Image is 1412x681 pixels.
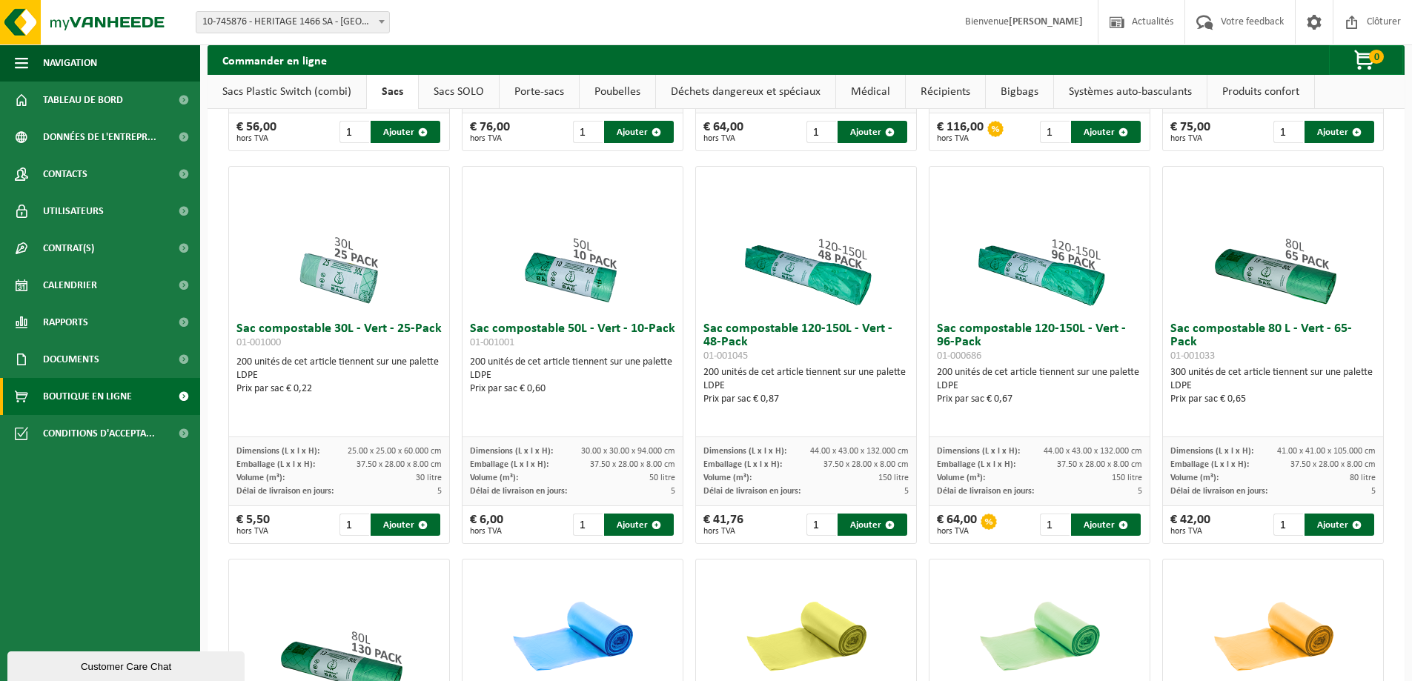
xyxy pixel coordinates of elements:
span: 5 [904,487,909,496]
input: 1 [1040,121,1070,143]
button: 0 [1329,45,1403,75]
span: 41.00 x 41.00 x 105.000 cm [1277,447,1376,456]
a: Sacs [367,75,418,109]
span: 80 litre [1350,474,1376,482]
span: hors TVA [470,134,510,143]
span: 37.50 x 28.00 x 8.00 cm [590,460,675,469]
span: Volume (m³): [470,474,518,482]
span: 10-745876 - HERITAGE 1466 SA - HERVE [196,11,390,33]
img: 01-001000 [265,167,414,315]
span: Délai de livraison en jours: [937,487,1034,496]
span: 01-000686 [937,351,981,362]
a: Poubelles [580,75,655,109]
span: 5 [1138,487,1142,496]
div: LDPE [937,379,1142,393]
div: LDPE [703,379,909,393]
span: Dimensions (L x l x H): [703,447,786,456]
div: Prix par sac € 0,67 [937,393,1142,406]
strong: [PERSON_NAME] [1009,16,1083,27]
span: hors TVA [1170,134,1210,143]
span: Délai de livraison en jours: [236,487,334,496]
span: Tableau de bord [43,82,123,119]
a: Porte-sacs [500,75,579,109]
span: Boutique en ligne [43,378,132,415]
div: Prix par sac € 0,65 [1170,393,1376,406]
div: € 75,00 [1170,121,1210,143]
img: 01-001033 [1199,167,1348,315]
a: Déchets dangereux et spéciaux [656,75,835,109]
span: 150 litre [878,474,909,482]
a: Sacs Plastic Switch (combi) [208,75,366,109]
span: Navigation [43,44,97,82]
div: 200 unités de cet article tiennent sur une palette [236,356,442,396]
button: Ajouter [1071,121,1141,143]
span: Calendrier [43,267,97,304]
input: 1 [1040,514,1070,536]
span: 50 litre [649,474,675,482]
span: 37.50 x 28.00 x 8.00 cm [1290,460,1376,469]
button: Ajouter [604,121,674,143]
div: 300 unités de cet article tiennent sur une palette [1170,366,1376,406]
span: Volume (m³): [703,474,752,482]
a: Récipients [906,75,985,109]
span: hors TVA [1170,527,1210,536]
span: Délai de livraison en jours: [1170,487,1267,496]
input: 1 [339,121,370,143]
span: Dimensions (L x l x H): [236,447,319,456]
span: 5 [437,487,442,496]
div: € 116,00 [937,121,984,143]
input: 1 [806,121,837,143]
input: 1 [573,121,603,143]
input: 1 [573,514,603,536]
span: Volume (m³): [937,474,985,482]
span: Emballage (L x l x H): [236,460,315,469]
h3: Sac compostable 80 L - Vert - 65-Pack [1170,322,1376,362]
div: € 64,00 [703,121,743,143]
span: hors TVA [703,134,743,143]
h3: Sac compostable 120-150L - Vert - 96-Pack [937,322,1142,362]
input: 1 [806,514,837,536]
button: Ajouter [838,514,907,536]
span: 44.00 x 43.00 x 132.000 cm [1044,447,1142,456]
button: Ajouter [371,514,440,536]
span: hors TVA [937,527,977,536]
a: Bigbags [986,75,1053,109]
span: Dimensions (L x l x H): [1170,447,1253,456]
div: 200 unités de cet article tiennent sur une palette [703,366,909,406]
span: 37.50 x 28.00 x 8.00 cm [823,460,909,469]
span: 30 litre [416,474,442,482]
span: Documents [43,341,99,378]
span: 37.50 x 28.00 x 8.00 cm [357,460,442,469]
div: Prix par sac € 0,22 [236,382,442,396]
h2: Commander en ligne [208,45,342,74]
div: € 5,50 [236,514,270,536]
a: Sacs SOLO [419,75,499,109]
span: 150 litre [1112,474,1142,482]
span: 01-001033 [1170,351,1215,362]
div: LDPE [236,369,442,382]
span: Dimensions (L x l x H): [937,447,1020,456]
a: Produits confort [1207,75,1314,109]
a: Médical [836,75,905,109]
div: Prix par sac € 0,87 [703,393,909,406]
span: hors TVA [470,527,503,536]
div: Prix par sac € 0,60 [470,382,675,396]
span: hors TVA [937,134,984,143]
iframe: chat widget [7,648,248,681]
span: 5 [671,487,675,496]
img: 01-001001 [499,167,647,315]
span: Volume (m³): [1170,474,1219,482]
div: € 42,00 [1170,514,1210,536]
input: 1 [339,514,370,536]
div: € 56,00 [236,121,276,143]
span: Volume (m³): [236,474,285,482]
div: 200 unités de cet article tiennent sur une palette [937,366,1142,406]
span: Emballage (L x l x H): [1170,460,1249,469]
a: Systèmes auto-basculants [1054,75,1207,109]
span: hors TVA [236,134,276,143]
span: Délai de livraison en jours: [703,487,801,496]
button: Ajouter [371,121,440,143]
button: Ajouter [838,121,907,143]
span: Emballage (L x l x H): [703,460,782,469]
